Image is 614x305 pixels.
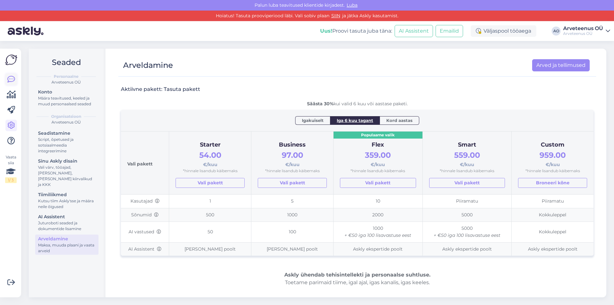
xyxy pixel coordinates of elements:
div: Business [258,140,327,149]
td: 5000 [422,208,512,222]
div: €/kuu [429,149,505,168]
td: 1 [169,194,251,208]
div: *hinnale lisandub käibemaks [518,168,587,174]
div: *hinnale lisandub käibemaks [429,168,505,174]
div: Arveteenus OÜ [563,31,603,36]
div: Arveteenus OÜ [34,119,98,125]
div: AI Assistent [38,213,96,220]
span: 959.00 [539,150,566,160]
span: Iga 6 kuu tagant [337,117,373,124]
td: Askly ekspertide poolt [333,242,422,256]
b: Organisatsioon [51,114,81,119]
a: AI AssistentJuturoboti seaded ja dokumentide lisamine [35,213,98,233]
div: Custom [518,140,587,149]
div: kui valid 6 kuu või aastase paketi. [121,100,594,107]
i: + €50 iga 100 lisavastuse eest [434,232,500,238]
td: Piiramatu [422,194,512,208]
div: AO [552,27,561,36]
div: Vali pakett [127,138,162,188]
td: 50 [169,222,251,242]
div: Arveteenus OÜ [563,26,603,31]
a: Arveteenus OÜArveteenus OÜ [563,26,610,36]
div: Toetame parimaid tiime, igal ajal, igas kanalis, igas keeles. [121,271,594,286]
span: Kord aastas [386,117,413,124]
span: Igakuiselt [302,117,324,124]
a: KontoMäära teavitused, keeled ja muud personaalsed seaded [35,88,98,108]
td: 5 [251,194,334,208]
a: Vali pakett [429,178,505,188]
td: Sõnumid [121,208,169,222]
h3: Aktiivne pakett: Tasuta pakett [121,86,200,93]
td: 5000 [422,222,512,242]
i: + €50 iga 100 lisavastuse eest [344,232,411,238]
div: *hinnale lisandub käibemaks [258,168,327,174]
h2: Seaded [34,56,98,68]
div: Määra teavitused, keeled ja muud personaalsed seaded [38,95,96,107]
span: 559.00 [454,150,480,160]
td: Kokkuleppel [512,222,594,242]
div: Sinu Askly disain [38,158,96,165]
td: 100 [251,222,334,242]
div: €/kuu [518,149,587,168]
button: Emailid [436,25,463,37]
b: Uus! [320,28,332,34]
span: 359.00 [365,150,391,160]
div: €/kuu [176,149,245,168]
span: 54.00 [199,150,221,160]
div: Flex [340,140,416,149]
img: Askly Logo [5,54,17,66]
td: 500 [169,208,251,222]
div: €/kuu [258,149,327,168]
span: 97.00 [282,150,303,160]
td: [PERSON_NAME] poolt [169,242,251,256]
b: Personaalne [54,74,79,79]
div: Väljaspool tööaega [471,25,536,37]
a: Vali pakett [340,178,416,188]
td: 10 [333,194,422,208]
div: Seadistamine [38,130,96,137]
td: 1000 [333,222,422,242]
div: Vaata siia [5,154,17,183]
td: AI vastused [121,222,169,242]
div: Maksa, muuda plaani ja vaata arveid [38,242,96,254]
div: Konto [38,89,96,95]
div: Starter [176,140,245,149]
div: Arveldamine [38,236,96,242]
a: SIIN [329,13,342,19]
a: Vali pakett [176,178,245,188]
div: €/kuu [340,149,416,168]
div: Juturoboti seaded ja dokumentide lisamine [38,220,96,232]
div: Tiimiliikmed [38,191,96,198]
td: Piiramatu [512,194,594,208]
span: Luba [345,2,359,8]
div: Vali värv, tööajad, [PERSON_NAME], [PERSON_NAME] kiirvalikud ja KKK [38,165,96,188]
div: Kutsu tiim Askly'sse ja määra neile õigused [38,198,96,210]
div: Proovi tasuta juba täna: [320,27,392,35]
td: Kokkuleppel [512,208,594,222]
div: *hinnale lisandub käibemaks [340,168,416,174]
a: TiimiliikmedKutsu tiim Askly'sse ja määra neile õigused [35,190,98,211]
div: 1 / 3 [5,177,17,183]
td: AI Assistent [121,242,169,256]
td: 1000 [251,208,334,222]
td: Askly ekspertide poolt [512,242,594,256]
td: Askly ekspertide poolt [422,242,512,256]
div: Populaarne valik [334,132,422,139]
a: Arved ja tellimused [532,59,590,71]
td: [PERSON_NAME] poolt [251,242,334,256]
div: *hinnale lisandub käibemaks [176,168,245,174]
div: Arveldamine [123,59,173,71]
button: AI Assistent [395,25,433,37]
td: 2000 [333,208,422,222]
a: SeadistamineScript, õpetused ja sotsiaalmeedia integreerimine [35,129,98,155]
a: ArveldamineMaksa, muuda plaani ja vaata arveid [35,235,98,255]
b: Askly ühendab tehisintellekti ja personaalse suhtluse. [284,272,430,278]
button: Broneeri kõne [518,178,587,188]
div: Smart [429,140,505,149]
div: Script, õpetused ja sotsiaalmeedia integreerimine [38,137,96,154]
b: Säästa 30% [307,101,334,107]
div: Arveteenus OÜ [34,79,98,85]
a: Vali pakett [258,178,327,188]
td: Kasutajad [121,194,169,208]
a: Sinu Askly disainVali värv, tööajad, [PERSON_NAME], [PERSON_NAME] kiirvalikud ja KKK [35,157,98,189]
